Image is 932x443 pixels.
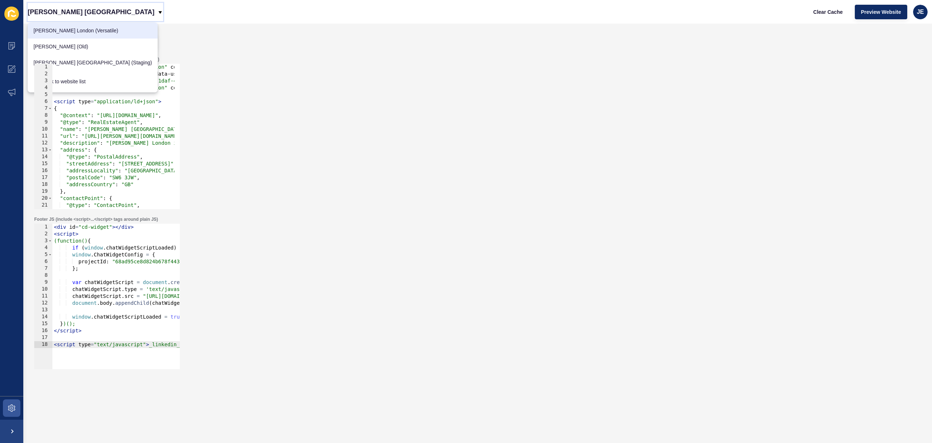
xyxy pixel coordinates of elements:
[917,8,924,16] span: JE
[34,320,52,327] div: 15
[28,23,158,39] a: [PERSON_NAME] London (Versatile)
[34,327,52,334] div: 16
[34,133,52,140] div: 11
[34,293,52,300] div: 11
[34,224,52,231] div: 1
[34,112,52,119] div: 8
[34,272,52,279] div: 8
[34,64,52,71] div: 1
[855,5,907,19] button: Preview Website
[861,8,901,16] span: Preview Website
[34,202,52,209] div: 21
[34,300,52,307] div: 12
[33,75,152,88] div: Back to website list
[34,105,52,112] div: 7
[28,39,158,55] a: [PERSON_NAME] (Old)
[34,147,52,153] div: 13
[34,84,52,91] div: 4
[34,140,52,147] div: 12
[807,5,849,19] button: Clear Cache
[34,279,52,286] div: 9
[28,55,158,71] a: [PERSON_NAME] [GEOGRAPHIC_DATA] (Staging)
[34,209,52,216] div: 22
[34,195,52,202] div: 20
[34,238,52,244] div: 3
[34,126,52,133] div: 10
[34,181,52,188] div: 18
[34,153,52,160] div: 14
[34,334,52,341] div: 17
[34,216,158,222] label: Footer JS (include <script>...</script> tags around plain JS)
[34,71,52,77] div: 2
[34,231,52,238] div: 2
[34,160,52,167] div: 15
[34,286,52,293] div: 10
[34,307,52,314] div: 13
[34,251,52,258] div: 5
[34,174,52,181] div: 17
[34,98,52,105] div: 6
[28,3,154,21] p: [PERSON_NAME] [GEOGRAPHIC_DATA]
[34,119,52,126] div: 9
[34,244,52,251] div: 4
[34,265,52,272] div: 7
[34,258,52,265] div: 6
[34,188,52,195] div: 19
[34,167,52,174] div: 16
[34,314,52,320] div: 14
[813,8,843,16] span: Clear Cache
[34,341,52,348] div: 18
[34,91,52,98] div: 5
[34,77,52,84] div: 3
